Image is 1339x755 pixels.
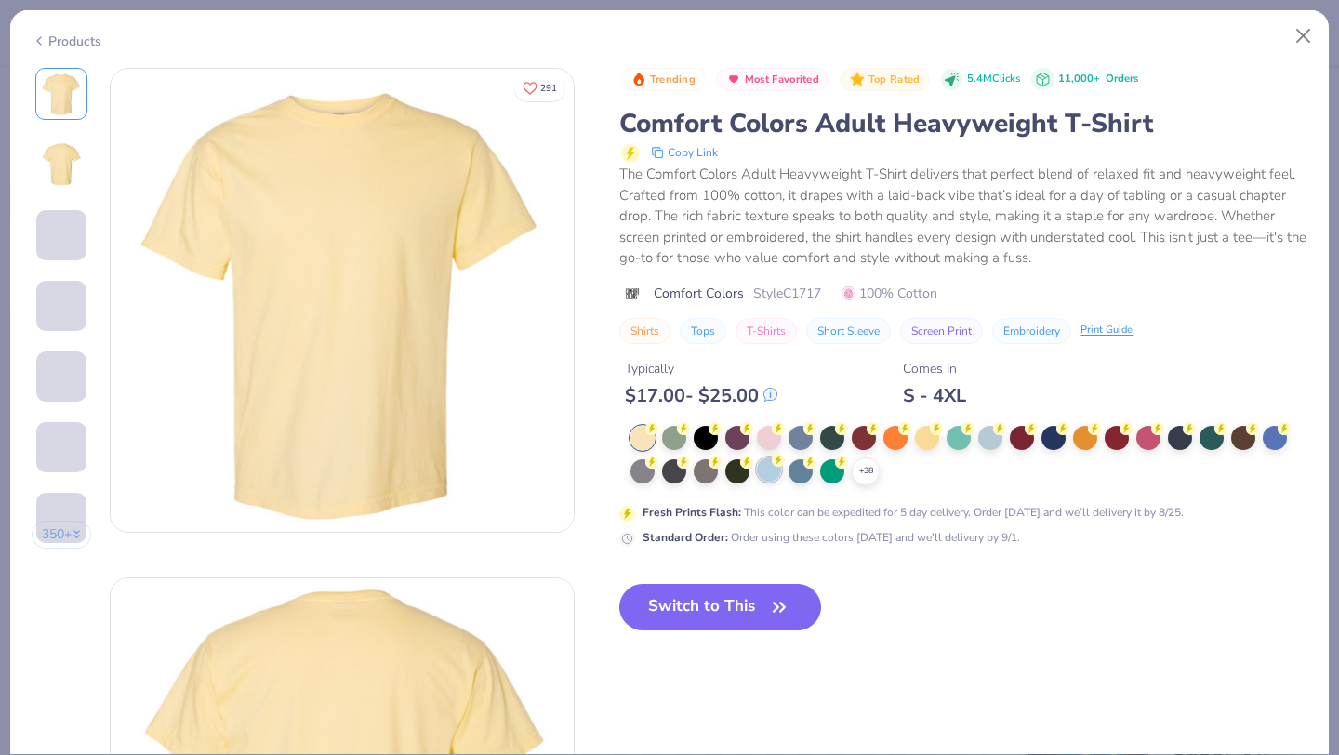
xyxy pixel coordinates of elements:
[859,465,873,478] span: + 38
[514,74,565,101] button: Like
[745,74,819,85] span: Most Favorited
[631,72,646,86] img: Trending sort
[643,529,1020,546] div: Order using these colors [DATE] and we’ll delivery by 9/1.
[1080,323,1133,338] div: Print Guide
[625,359,777,378] div: Typically
[619,164,1307,269] div: The Comfort Colors Adult Heavyweight T-Shirt delivers that perfect blend of relaxed fit and heavy...
[903,359,966,378] div: Comes In
[39,72,84,116] img: Front
[806,318,891,344] button: Short Sleeve
[36,260,39,311] img: User generated content
[36,402,39,452] img: User generated content
[654,284,744,303] span: Comfort Colors
[850,72,865,86] img: Top Rated sort
[1058,72,1138,87] div: 11,000+
[726,72,741,86] img: Most Favorited sort
[650,74,696,85] span: Trending
[645,141,723,164] button: copy to clipboard
[619,286,644,301] img: brand logo
[680,318,726,344] button: Tops
[625,384,777,407] div: $ 17.00 - $ 25.00
[868,74,921,85] span: Top Rated
[32,521,92,549] button: 350+
[36,543,39,593] img: User generated content
[36,331,39,381] img: User generated content
[967,72,1020,87] span: 5.4M Clicks
[621,68,705,92] button: Badge Button
[36,472,39,523] img: User generated content
[540,84,557,93] span: 291
[643,530,728,545] strong: Standard Order :
[619,318,670,344] button: Shirts
[39,142,84,187] img: Back
[842,284,937,303] span: 100% Cotton
[619,106,1307,141] div: Comfort Colors Adult Heavyweight T-Shirt
[753,284,821,303] span: Style C1717
[900,318,983,344] button: Screen Print
[32,32,101,51] div: Products
[643,505,741,520] strong: Fresh Prints Flash :
[619,584,821,630] button: Switch to This
[111,69,574,532] img: Front
[1106,72,1138,86] span: Orders
[716,68,829,92] button: Badge Button
[643,504,1184,521] div: This color can be expedited for 5 day delivery. Order [DATE] and we’ll delivery it by 8/25.
[840,68,929,92] button: Badge Button
[992,318,1071,344] button: Embroidery
[1286,19,1321,54] button: Close
[903,384,966,407] div: S - 4XL
[736,318,797,344] button: T-Shirts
